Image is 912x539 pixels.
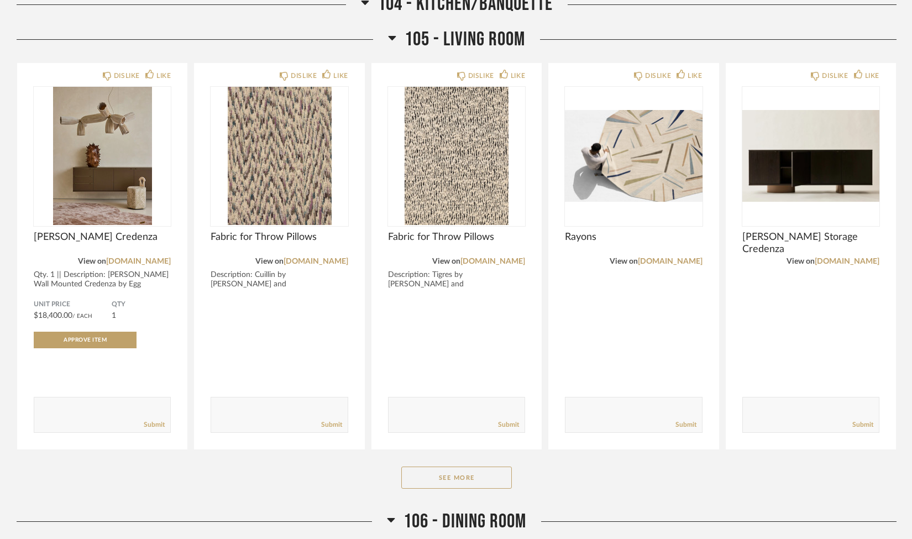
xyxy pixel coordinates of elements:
[291,70,317,81] div: DISLIKE
[34,87,171,225] img: undefined
[112,300,171,309] span: QTY
[403,510,526,533] span: 106 - DINING ROOM
[34,231,171,243] span: [PERSON_NAME] Credenza
[64,337,107,343] span: Approve Item
[388,270,525,308] div: Description: Tigres by [PERSON_NAME] and [PERSON_NAME] || Colorway: Creme Noir || Cont...
[638,258,703,265] a: [DOMAIN_NAME]
[742,87,879,225] img: undefined
[511,70,525,81] div: LIKE
[34,270,171,299] div: Qty. 1 || Description: [PERSON_NAME] Wall Mounted Credenza by Egg Collective ||...
[106,258,171,265] a: [DOMAIN_NAME]
[852,420,873,430] a: Submit
[211,231,348,243] span: Fabric for Throw Pillows
[284,258,348,265] a: [DOMAIN_NAME]
[822,70,848,81] div: DISLIKE
[333,70,348,81] div: LIKE
[34,312,72,320] span: $18,400.00
[742,231,879,255] span: [PERSON_NAME] Storage Credenza
[565,87,702,225] img: undefined
[34,300,112,309] span: Unit Price
[211,270,348,308] div: Description: Cuillin by [PERSON_NAME] and [PERSON_NAME] || Colorway: Amethyst || Conten...
[388,231,525,243] span: Fabric for Throw Pillows
[388,87,525,225] img: undefined
[688,70,702,81] div: LIKE
[114,70,140,81] div: DISLIKE
[610,258,638,265] span: View on
[675,420,696,430] a: Submit
[144,420,165,430] a: Submit
[405,28,525,51] span: 105 - LIVING ROOM
[468,70,494,81] div: DISLIKE
[498,420,519,430] a: Submit
[34,332,137,348] button: Approve Item
[156,70,171,81] div: LIKE
[72,313,92,319] span: / Each
[255,258,284,265] span: View on
[211,87,348,225] img: undefined
[865,70,879,81] div: LIKE
[78,258,106,265] span: View on
[815,258,879,265] a: [DOMAIN_NAME]
[432,258,460,265] span: View on
[112,312,116,320] span: 1
[401,467,512,489] button: See More
[460,258,525,265] a: [DOMAIN_NAME]
[321,420,342,430] a: Submit
[565,231,702,243] span: Rayons
[645,70,671,81] div: DISLIKE
[787,258,815,265] span: View on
